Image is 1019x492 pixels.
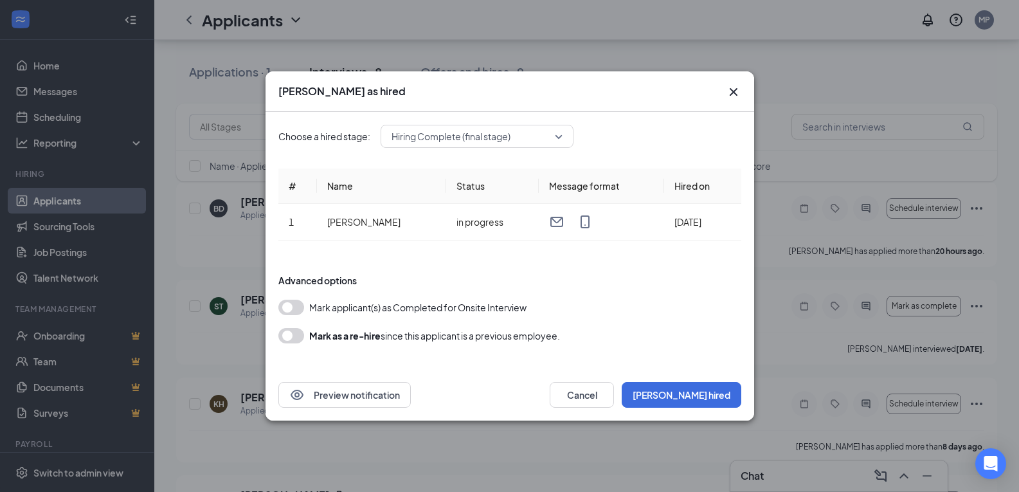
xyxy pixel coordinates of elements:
th: # [278,169,317,204]
button: Cancel [550,382,614,408]
span: Hiring Complete (final stage) [392,127,510,146]
th: Message format [539,169,664,204]
td: in progress [446,204,539,241]
td: [DATE] [664,204,741,241]
svg: Cross [726,84,741,100]
button: EyePreview notification [278,382,411,408]
th: Status [446,169,539,204]
button: [PERSON_NAME] hired [622,382,741,408]
button: Close [726,84,741,100]
svg: Email [549,214,564,230]
div: Open Intercom Messenger [975,448,1006,479]
span: Mark applicant(s) as Completed for Onsite Interview [309,300,527,315]
b: Mark as a re-hire [309,330,381,342]
td: [PERSON_NAME] [317,204,446,241]
th: Hired on [664,169,741,204]
div: Advanced options [278,274,741,287]
div: since this applicant is a previous employee. [309,328,560,343]
span: Choose a hired stage: [278,129,370,143]
span: 1 [289,216,294,228]
svg: Eye [289,387,305,403]
h3: [PERSON_NAME] as hired [278,84,406,98]
th: Name [317,169,446,204]
svg: MobileSms [577,214,593,230]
